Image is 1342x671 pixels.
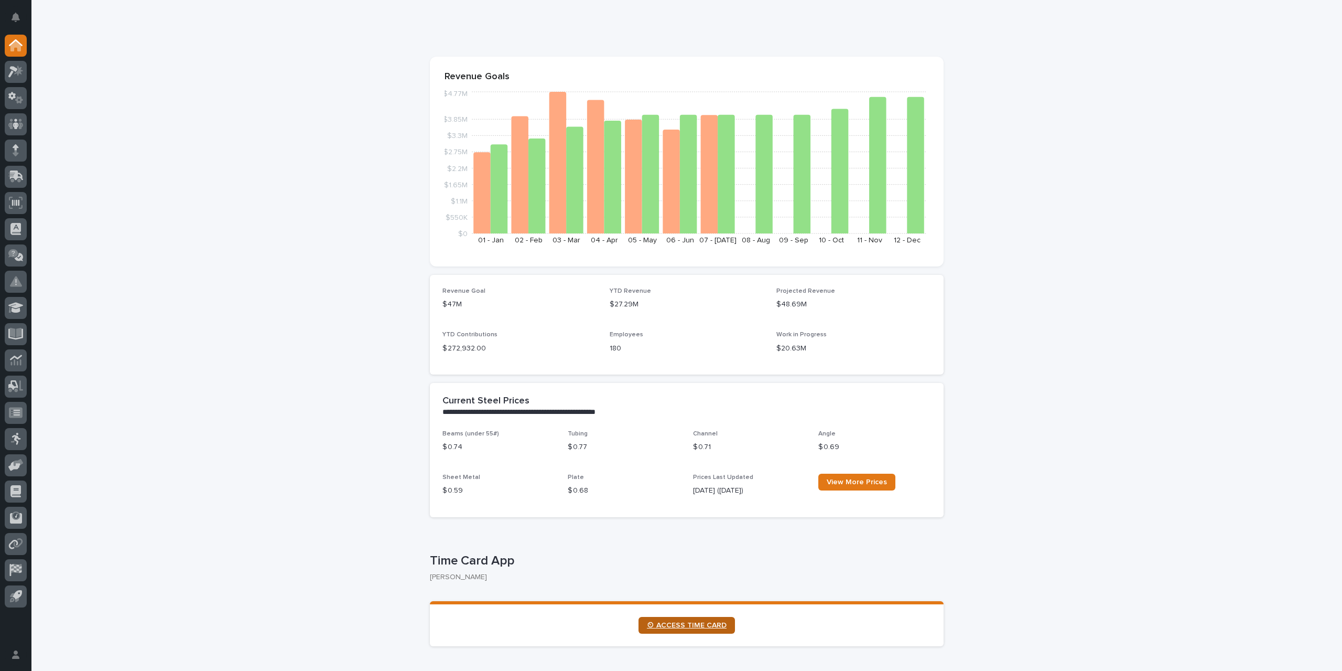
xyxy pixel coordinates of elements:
p: $ 0.59 [442,485,555,496]
p: $ 0.74 [442,442,555,453]
span: YTD Revenue [610,288,651,294]
text: 06 - Jun [666,237,694,244]
span: Sheet Metal [442,474,480,481]
text: 01 - Jan [478,237,504,244]
span: Tubing [568,431,588,437]
text: 03 - Mar [553,237,580,244]
span: View More Prices [827,478,887,486]
p: $47M [442,299,597,310]
span: Work in Progress [776,332,827,338]
p: $ 0.71 [693,442,806,453]
p: $20.63M [776,343,931,354]
p: $ 0.68 [568,485,680,496]
p: 180 [610,343,764,354]
span: Angle [818,431,836,437]
text: 04 - Apr [591,237,618,244]
p: $ 0.69 [818,442,931,453]
p: Time Card App [430,553,939,569]
div: Notifications [13,13,27,29]
span: Projected Revenue [776,288,835,294]
h2: Current Steel Prices [442,396,529,407]
text: 07 - [DATE] [699,237,737,244]
text: 09 - Sep [779,237,808,244]
tspan: $4.77M [443,90,468,98]
tspan: $3.3M [447,132,468,140]
p: $ 0.77 [568,442,680,453]
p: Revenue Goals [445,71,929,83]
text: 10 - Oct [819,237,844,244]
tspan: $2.2M [447,165,468,172]
tspan: $3.85M [443,116,468,123]
p: $ 272,932.00 [442,343,597,354]
span: Employees [610,332,643,338]
tspan: $0 [458,230,468,238]
text: 05 - May [628,237,657,244]
p: [DATE] ([DATE]) [693,485,806,496]
a: ⏲ ACCESS TIME CARD [638,617,735,634]
a: View More Prices [818,474,895,491]
span: ⏲ ACCESS TIME CARD [647,622,727,629]
span: Beams (under 55#) [442,431,499,437]
text: 08 - Aug [742,237,770,244]
span: Prices Last Updated [693,474,753,481]
tspan: $1.65M [444,181,468,188]
text: 11 - Nov [857,237,882,244]
tspan: $2.75M [443,148,468,156]
p: [PERSON_NAME] [430,573,935,582]
span: Revenue Goal [442,288,485,294]
span: Channel [693,431,718,437]
span: YTD Contributions [442,332,497,338]
p: $48.69M [776,299,931,310]
text: 02 - Feb [515,237,543,244]
text: 12 - Dec [894,237,921,244]
tspan: $1.1M [451,197,468,205]
button: Notifications [5,6,27,28]
span: Plate [568,474,584,481]
tspan: $550K [446,214,468,221]
p: $27.29M [610,299,764,310]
